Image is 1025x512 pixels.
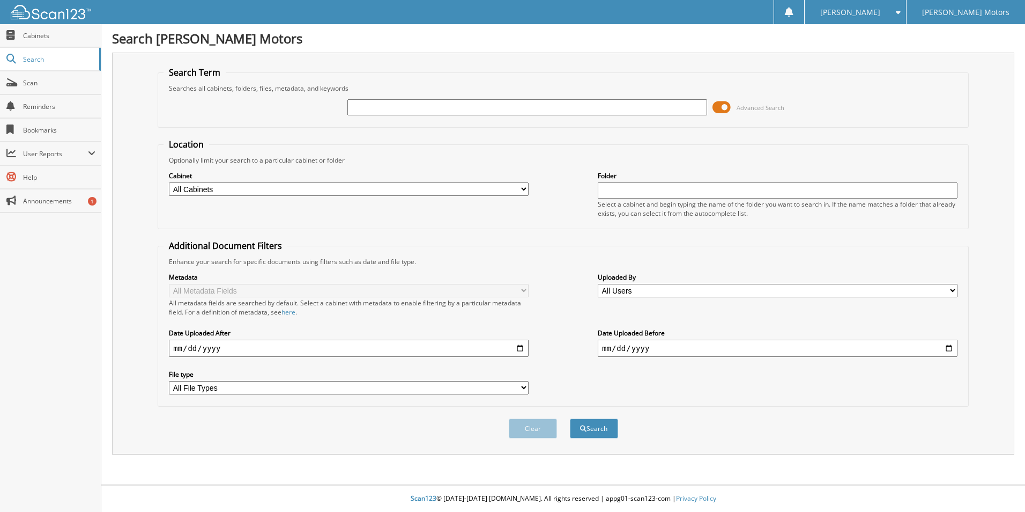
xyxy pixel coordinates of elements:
[598,200,957,218] div: Select a cabinet and begin typing the name of the folder you want to search in. If the name match...
[112,30,1014,47] h1: Search [PERSON_NAME] Motors
[23,173,95,182] span: Help
[598,171,957,180] label: Folder
[23,149,88,158] span: User Reports
[281,308,295,317] a: here
[169,340,529,357] input: start
[23,78,95,87] span: Scan
[598,328,957,338] label: Date Uploaded Before
[23,196,95,206] span: Announcements
[164,156,963,165] div: Optionally limit your search to a particular cabinet or folder
[676,494,716,503] a: Privacy Policy
[164,240,287,252] legend: Additional Document Filters
[820,9,880,16] span: [PERSON_NAME]
[598,273,957,282] label: Uploaded By
[922,9,1009,16] span: [PERSON_NAME] Motors
[737,104,784,112] span: Advanced Search
[23,55,94,64] span: Search
[169,298,529,317] div: All metadata fields are searched by default. Select a cabinet with metadata to enable filtering b...
[164,138,209,150] legend: Location
[164,67,226,78] legend: Search Term
[11,5,91,19] img: scan123-logo-white.svg
[88,197,96,206] div: 1
[164,84,963,93] div: Searches all cabinets, folders, files, metadata, and keywords
[164,257,963,266] div: Enhance your search for specific documents using filters such as date and file type.
[570,419,618,438] button: Search
[411,494,436,503] span: Scan123
[169,370,529,379] label: File type
[23,126,95,135] span: Bookmarks
[101,486,1025,512] div: © [DATE]-[DATE] [DOMAIN_NAME]. All rights reserved | appg01-scan123-com |
[23,102,95,111] span: Reminders
[169,328,529,338] label: Date Uploaded After
[23,31,95,40] span: Cabinets
[598,340,957,357] input: end
[169,171,529,180] label: Cabinet
[169,273,529,282] label: Metadata
[509,419,557,438] button: Clear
